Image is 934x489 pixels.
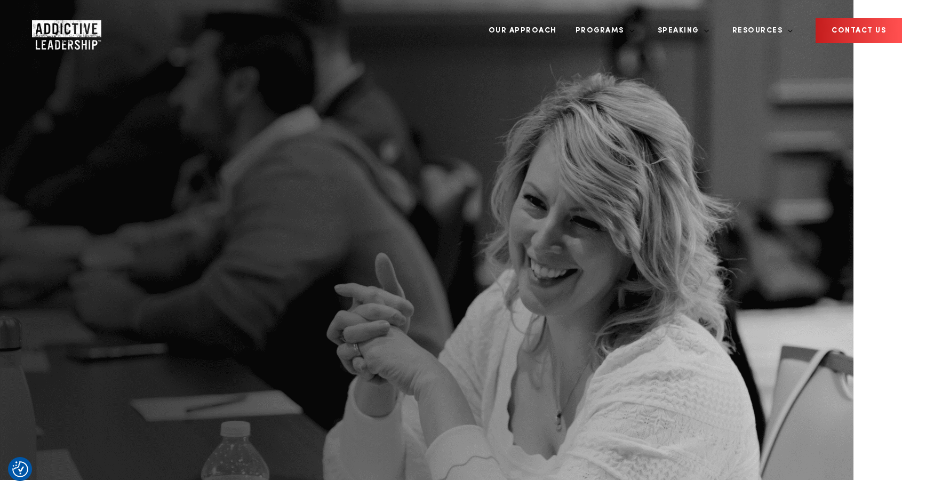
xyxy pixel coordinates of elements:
[481,11,565,51] a: Our Approach
[724,11,794,51] a: Resources
[12,461,28,477] img: Revisit consent button
[650,11,709,51] a: Speaking
[32,20,96,42] a: Home
[568,11,635,51] a: Programs
[816,18,902,43] a: CONTACT US
[12,461,28,477] button: Consent Preferences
